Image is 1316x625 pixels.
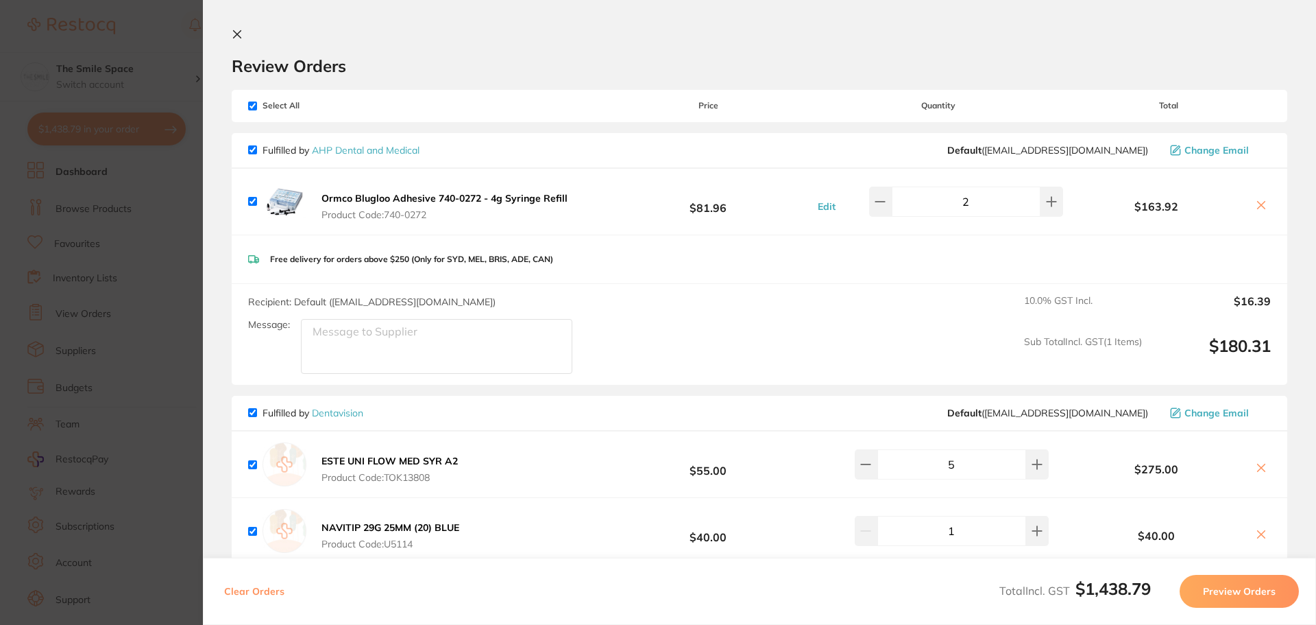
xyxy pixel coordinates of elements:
img: empty.jpg [263,443,306,486]
b: $1,438.79 [1075,578,1151,599]
p: Free delivery for orders above $250 (Only for SYD, MEL, BRIS, ADE, CAN) [270,255,553,264]
b: $81.96 [606,189,810,214]
b: $40.00 [1067,530,1246,542]
span: Total Incl. GST [999,584,1151,598]
b: $40.00 [606,519,810,544]
b: $275.00 [1067,463,1246,475]
span: Price [606,101,810,110]
span: Select All [248,101,385,110]
b: $163.92 [1067,200,1246,213]
img: ZTZubDA5dg [263,180,306,224]
button: Preview Orders [1180,575,1299,608]
span: Change Email [1184,408,1249,418]
h2: Review Orders [232,56,1287,76]
a: AHP Dental and Medical [312,144,419,156]
p: Fulfilled by [263,408,363,418]
span: Sub Total Incl. GST ( 1 Items) [1024,336,1142,374]
button: Change Email [1166,144,1271,156]
span: 10.0 % GST Incl. [1024,295,1142,325]
span: Product Code: U5114 [321,539,459,550]
p: Fulfilled by [263,145,419,156]
span: Quantity [811,101,1067,110]
button: Edit [814,200,840,213]
b: Default [947,407,982,419]
span: Recipient: Default ( [EMAIL_ADDRESS][DOMAIN_NAME] ) [248,296,496,308]
b: Default [947,144,982,156]
span: Product Code: TOK13808 [321,472,458,483]
a: Dentavision [312,407,363,419]
label: Message: [248,319,290,331]
img: empty.jpg [263,509,306,553]
span: Product Code: 740-0272 [321,209,568,220]
b: NAVITIP 29G 25MM (20) BLUE [321,521,459,534]
b: $55.00 [606,452,810,477]
span: orders@ahpdentalmedical.com.au [947,145,1148,156]
span: Change Email [1184,145,1249,156]
span: Total [1067,101,1271,110]
output: $16.39 [1153,295,1271,325]
span: gemma@dentavision.com.au [947,408,1148,418]
output: $180.31 [1153,336,1271,374]
button: Ormco Blugloo Adhesive 740-0272 - 4g Syringe Refill Product Code:740-0272 [317,192,572,221]
button: ESTE UNI FLOW MED SYR A2 Product Code:TOK13808 [317,455,462,484]
b: Ormco Blugloo Adhesive 740-0272 - 4g Syringe Refill [321,192,568,204]
b: ESTE UNI FLOW MED SYR A2 [321,455,458,467]
button: Change Email [1166,407,1271,419]
button: Clear Orders [220,575,289,608]
button: NAVITIP 29G 25MM (20) BLUE Product Code:U5114 [317,521,463,550]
